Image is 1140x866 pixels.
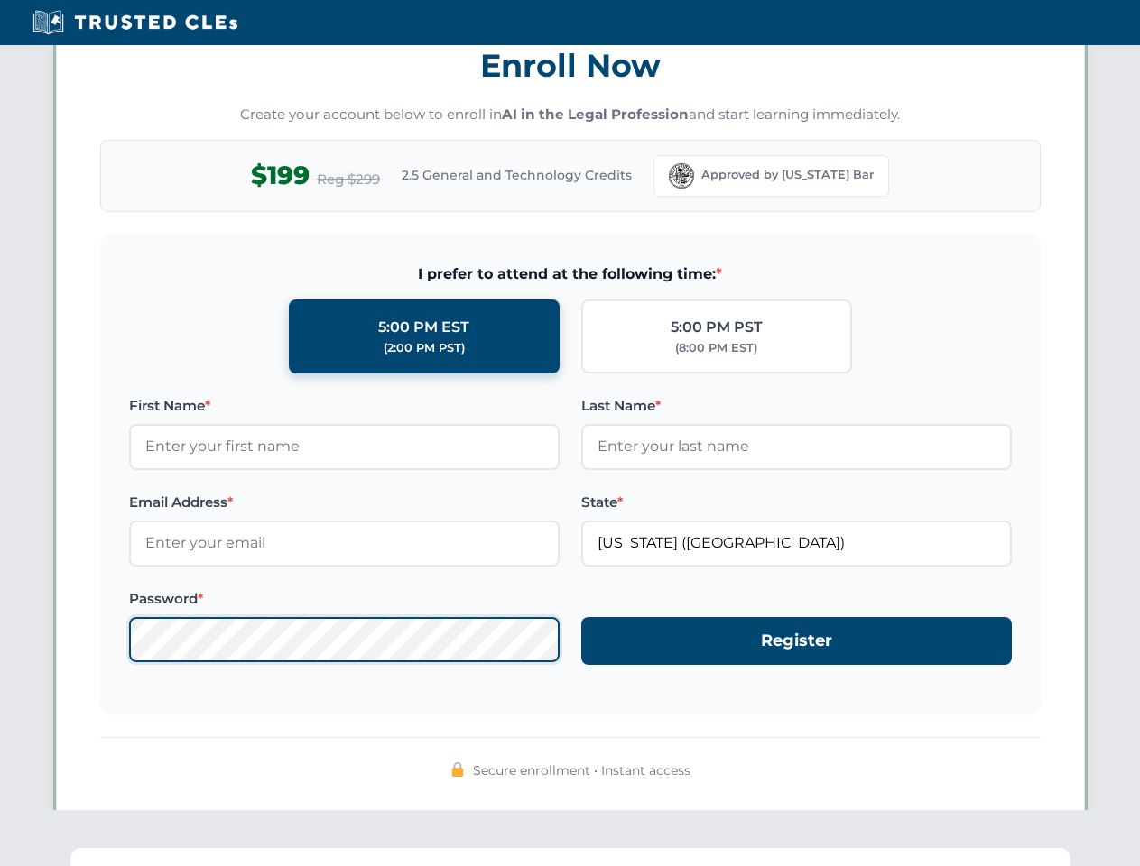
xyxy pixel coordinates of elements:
[384,339,465,357] div: (2:00 PM PST)
[581,617,1012,665] button: Register
[402,165,632,185] span: 2.5 General and Technology Credits
[701,166,874,184] span: Approved by [US_STATE] Bar
[581,521,1012,566] input: Florida (FL)
[27,9,243,36] img: Trusted CLEs
[450,762,465,777] img: 🔒
[581,424,1012,469] input: Enter your last name
[129,588,560,610] label: Password
[129,395,560,417] label: First Name
[675,339,757,357] div: (8:00 PM EST)
[129,492,560,513] label: Email Address
[473,760,690,780] span: Secure enrollment • Instant access
[129,424,560,469] input: Enter your first name
[581,492,1012,513] label: State
[378,316,469,339] div: 5:00 PM EST
[581,395,1012,417] label: Last Name
[251,155,310,196] span: $199
[502,106,689,123] strong: AI in the Legal Profession
[317,169,380,190] span: Reg $299
[129,263,1012,286] span: I prefer to attend at the following time:
[100,105,1041,125] p: Create your account below to enroll in and start learning immediately.
[100,37,1041,94] h3: Enroll Now
[669,163,694,189] img: Florida Bar
[129,521,560,566] input: Enter your email
[671,316,763,339] div: 5:00 PM PST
